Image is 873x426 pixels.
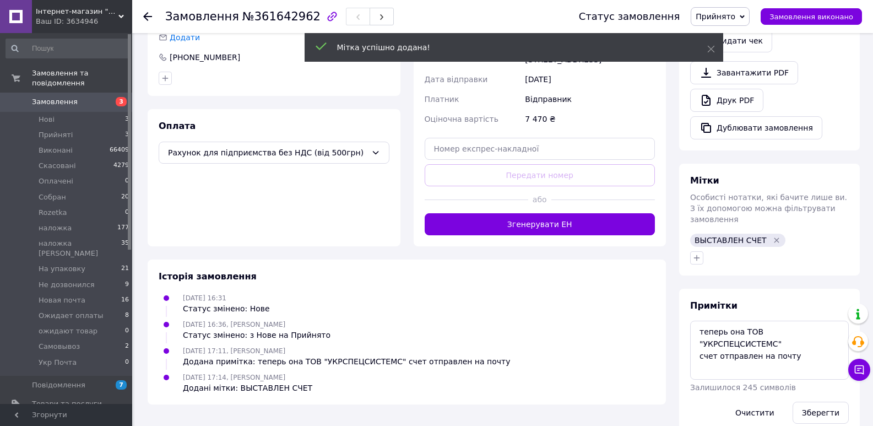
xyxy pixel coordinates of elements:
span: Товари та послуги [32,399,102,409]
span: [DATE] 17:14, [PERSON_NAME] [183,374,285,381]
span: Залишилося 245 символів [690,383,796,392]
span: ожидают товар [39,326,97,336]
span: Інтернет-магазин "Електроніка" [36,7,118,17]
div: Відправник [523,89,657,109]
span: Прийнято [696,12,735,21]
span: Рахунок для підприємства без НДС (від 500грн) [168,147,367,159]
span: Ожидает оплаты [39,311,104,321]
span: 8 [125,311,129,321]
span: 16 [121,295,129,305]
span: 4279 [113,161,129,171]
div: [DATE] [523,69,657,89]
span: Платник [425,95,459,104]
span: Особисті нотатки, які бачите лише ви. З їх допомогою можна фільтрувати замовлення [690,193,847,224]
span: Укр Почта [39,358,77,368]
span: Нові [39,115,55,125]
button: Чат з покупцем [848,359,870,381]
span: На упаковку [39,264,85,274]
span: Замовлення [32,97,78,107]
div: Мітка успішно додана! [337,42,680,53]
button: Зберегти [793,402,849,424]
div: Повернутися назад [143,11,152,22]
span: Cобран [39,192,66,202]
span: Замовлення та повідомлення [32,68,132,88]
span: Прийняті [39,130,73,140]
span: ВЫСТАВЛЕН СЧЕТ [695,236,767,245]
span: наложка [PERSON_NAME] [39,239,121,258]
span: Rozetka [39,208,67,218]
span: Повідомлення [32,380,85,390]
span: Не дозвонился [39,280,95,290]
span: Виконані [39,145,73,155]
span: [DATE] 16:36, [PERSON_NAME] [183,321,285,328]
span: Оплата [159,121,196,131]
span: 66409 [110,145,129,155]
div: Додані мітки: ВЫСТАВЛЕН СЧЕТ [183,382,312,393]
button: Дублювати замовлення [690,116,822,139]
span: 0 [125,358,129,368]
span: 21 [121,264,129,274]
span: Замовлення [165,10,239,23]
span: 3 [125,130,129,140]
div: Додана примітка: теперь она ТОВ "УКРСПЕЦСИСТЕМС" счет отправлен на почту [183,356,510,367]
span: 0 [125,208,129,218]
div: 7 470 ₴ [523,109,657,129]
span: 7 [116,380,127,390]
div: Статус змінено: Нове [183,303,270,314]
span: 3 [125,115,129,125]
span: Історія замовлення [159,271,257,282]
input: Пошук [6,39,130,58]
span: 3 [116,97,127,106]
span: 20 [121,192,129,202]
a: Завантажити PDF [690,61,798,84]
span: 2 [125,342,129,352]
span: Замовлення виконано [769,13,853,21]
span: Новая почта [39,295,85,305]
span: Скасовані [39,161,76,171]
div: Ваш ID: 3634946 [36,17,132,26]
span: Дата відправки [425,75,488,84]
textarea: теперь она ТОВ "УКРСПЕЦСИСТЕМС" счет отправлен на почту [690,321,849,379]
span: Примітки [690,300,738,311]
span: Додати [170,33,200,42]
span: Самовывоз [39,342,80,352]
span: Оплачені [39,176,73,186]
div: Статус замовлення [579,11,680,22]
div: Статус змінено: з Нове на Прийнято [183,330,330,341]
span: [DATE] 16:31 [183,294,226,302]
span: або [528,194,551,205]
span: Оціночна вартість [425,115,498,123]
span: 0 [125,326,129,336]
span: Мітки [690,175,719,186]
button: Замовлення виконано [761,8,862,25]
button: Очистити [726,402,784,424]
span: 177 [117,223,129,233]
span: №361642962 [242,10,321,23]
span: 35 [121,239,129,258]
button: Згенерувати ЕН [425,213,655,235]
div: [PHONE_NUMBER] [169,52,241,63]
span: наложка [39,223,72,233]
span: 9 [125,280,129,290]
span: 0 [125,176,129,186]
input: Номер експрес-накладної [425,138,655,160]
a: Друк PDF [690,89,763,112]
button: Видати чек [690,29,772,52]
span: [DATE] 17:11, [PERSON_NAME] [183,347,285,355]
svg: Видалити мітку [772,236,781,245]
